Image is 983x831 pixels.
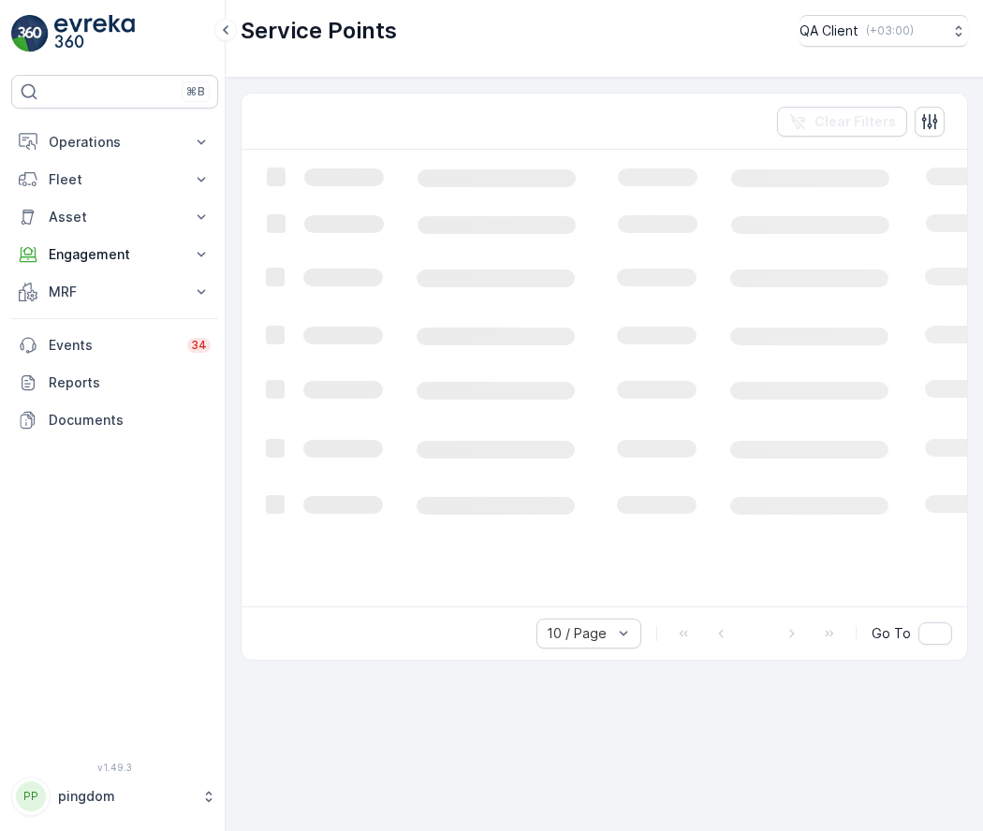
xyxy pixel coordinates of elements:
p: Operations [49,133,181,152]
span: Go To [872,624,911,643]
div: PP [16,781,46,811]
img: logo [11,15,49,52]
a: Events34 [11,327,218,364]
button: Asset [11,198,218,236]
p: QA Client [800,22,858,40]
p: ( +03:00 ) [866,23,914,38]
p: pingdom [58,787,192,806]
p: MRF [49,283,181,301]
p: Fleet [49,170,181,189]
p: 34 [191,338,207,353]
button: Operations [11,124,218,161]
p: Asset [49,208,181,226]
button: Clear Filters [777,107,907,137]
a: Reports [11,364,218,401]
p: Events [49,336,176,355]
span: v 1.49.3 [11,762,218,773]
p: Service Points [241,16,397,46]
p: Documents [49,411,211,430]
button: PPpingdom [11,777,218,816]
a: Documents [11,401,218,439]
p: Engagement [49,245,181,264]
button: MRF [11,273,218,311]
button: Engagement [11,236,218,273]
p: Clear Filters [814,112,896,131]
img: logo_light-DOdMpM7g.png [54,15,135,52]
button: QA Client(+03:00) [800,15,968,47]
button: Fleet [11,161,218,198]
p: Reports [49,373,211,392]
p: ⌘B [186,84,205,99]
